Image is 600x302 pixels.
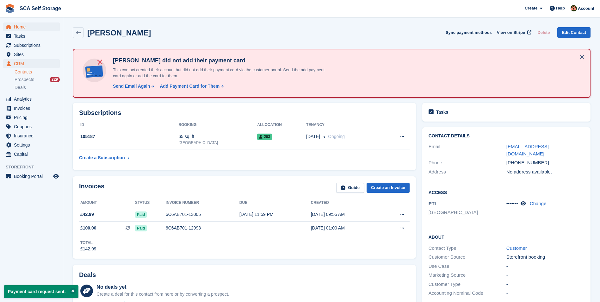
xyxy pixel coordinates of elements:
a: Guide [336,183,364,193]
h2: Tasks [436,109,448,115]
div: Accounting Nominal Code [429,290,506,297]
span: ••••••• [506,201,518,206]
th: Booking [178,120,257,130]
span: Prospects [15,77,34,83]
a: menu [3,104,60,113]
p: This contact created their account but did not add their payment card via the customer portal. Se... [110,67,332,79]
div: Add Payment Card for Them [160,83,220,90]
th: Tenancy [306,120,383,130]
div: Storefront booking [506,254,584,261]
span: Ongoing [328,134,345,139]
span: Sites [14,50,52,59]
span: Booking Portal [14,172,52,181]
div: Create a Subscription [79,154,125,161]
a: Preview store [52,173,60,180]
a: menu [3,50,60,59]
span: Storefront [6,164,63,170]
h2: Invoices [79,183,104,193]
span: Settings [14,141,52,149]
h2: Access [429,189,584,195]
a: Create a Subscription [79,152,129,164]
a: menu [3,150,60,159]
a: Add Payment Card for Them [157,83,224,90]
th: Created [311,198,382,208]
div: - [506,281,584,288]
h2: Subscriptions [79,109,410,116]
a: [EMAIL_ADDRESS][DOMAIN_NAME] [506,144,549,156]
span: Deals [15,85,26,91]
a: menu [3,131,60,140]
div: Contact Type [429,245,506,252]
a: Contacts [15,69,60,75]
th: Allocation [257,120,306,130]
a: menu [3,32,60,41]
a: menu [3,141,60,149]
div: [DATE] 09:55 AM [311,211,382,218]
div: 6C6AB701-13005 [166,211,239,218]
span: Coupons [14,122,52,131]
th: Status [135,198,166,208]
a: Prospects 229 [15,76,60,83]
span: View on Stripe [497,29,525,36]
a: menu [3,95,60,104]
th: Due [239,198,311,208]
th: Invoice number [166,198,239,208]
a: SCA Self Storage [17,3,64,14]
div: - [506,290,584,297]
span: Invoices [14,104,52,113]
span: Account [578,5,594,12]
span: Help [556,5,565,11]
span: Pricing [14,113,52,122]
h2: Deals [79,271,96,279]
div: Email [429,143,506,157]
span: Analytics [14,95,52,104]
h2: [PERSON_NAME] [87,28,151,37]
a: menu [3,122,60,131]
div: [DATE] 01:00 AM [311,225,382,231]
span: PTI [429,201,436,206]
a: Create an Invoice [367,183,410,193]
span: Create [525,5,537,11]
a: menu [3,41,60,50]
div: Use Case [429,263,506,270]
span: [DATE] [306,133,320,140]
div: Marketing Source [429,272,506,279]
a: menu [3,59,60,68]
span: Tasks [14,32,52,41]
a: menu [3,113,60,122]
a: menu [3,172,60,181]
span: Home [14,22,52,31]
div: 105187 [79,133,178,140]
img: no-card-linked-e7822e413c904bf8b177c4d89f31251c4716f9871600ec3ca5bfc59e148c83f4.svg [81,57,108,84]
span: Capital [14,150,52,159]
div: Create a deal for this contact from here or by converting a prospect. [96,291,229,298]
div: £142.99 [80,246,96,252]
div: No address available. [506,168,584,176]
button: Delete [535,27,552,38]
img: Sarah Race [571,5,577,11]
div: 65 sq. ft [178,133,257,140]
a: menu [3,22,60,31]
div: Total [80,240,96,246]
div: Customer Type [429,281,506,288]
li: [GEOGRAPHIC_DATA] [429,209,506,216]
div: Phone [429,159,506,167]
span: Paid [135,211,147,218]
div: Address [429,168,506,176]
a: Change [530,201,547,206]
img: stora-icon-8386f47178a22dfd0bd8f6a31ec36ba5ce8667c1dd55bd0f319d3a0aa187defe.svg [5,4,15,13]
th: ID [79,120,178,130]
span: 203 [257,134,272,140]
th: Amount [79,198,135,208]
div: Send Email Again [113,83,150,90]
a: Deals [15,84,60,91]
span: CRM [14,59,52,68]
span: Subscriptions [14,41,52,50]
div: [GEOGRAPHIC_DATA] [178,140,257,146]
span: Paid [135,225,147,231]
div: - [506,272,584,279]
a: Customer [506,245,527,251]
h2: About [429,234,584,240]
span: Insurance [14,131,52,140]
button: Sync payment methods [446,27,492,38]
